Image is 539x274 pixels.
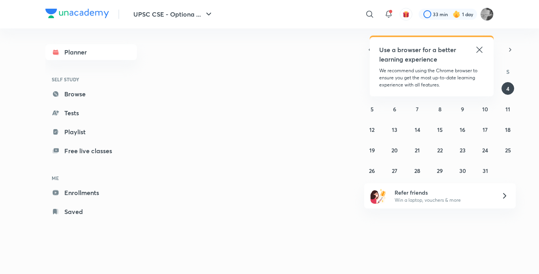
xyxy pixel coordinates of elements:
[434,123,446,136] button: October 15, 2025
[45,143,137,159] a: Free live classes
[369,126,374,133] abbr: October 12, 2025
[415,146,420,154] abbr: October 21, 2025
[379,67,484,88] p: We recommend using the Chrome browser to ensure you get the most up-to-date learning experience w...
[415,126,420,133] abbr: October 14, 2025
[416,105,419,113] abbr: October 7, 2025
[479,164,492,177] button: October 31, 2025
[460,126,465,133] abbr: October 16, 2025
[392,126,397,133] abbr: October 13, 2025
[388,103,401,115] button: October 6, 2025
[402,11,410,18] img: avatar
[45,9,109,18] img: Company Logo
[459,167,466,175] abbr: October 30, 2025
[369,146,375,154] abbr: October 19, 2025
[371,188,386,204] img: referral
[434,103,446,115] button: October 8, 2025
[391,146,398,154] abbr: October 20, 2025
[366,103,378,115] button: October 5, 2025
[45,185,137,201] a: Enrollments
[479,123,492,136] button: October 17, 2025
[369,167,375,175] abbr: October 26, 2025
[437,146,443,154] abbr: October 22, 2025
[366,123,378,136] button: October 12, 2025
[438,105,442,113] abbr: October 8, 2025
[388,123,401,136] button: October 13, 2025
[502,82,514,95] button: October 4, 2025
[411,123,424,136] button: October 14, 2025
[379,45,458,64] h5: Use a browser for a better learning experience
[388,164,401,177] button: October 27, 2025
[502,103,514,115] button: October 11, 2025
[461,105,464,113] abbr: October 9, 2025
[483,167,488,175] abbr: October 31, 2025
[456,144,469,156] button: October 23, 2025
[506,68,509,75] abbr: Saturday
[371,105,374,113] abbr: October 5, 2025
[506,85,509,92] abbr: October 4, 2025
[414,167,420,175] abbr: October 28, 2025
[460,146,466,154] abbr: October 23, 2025
[434,164,446,177] button: October 29, 2025
[411,144,424,156] button: October 21, 2025
[45,86,137,102] a: Browse
[45,204,137,220] a: Saved
[502,144,514,156] button: October 25, 2025
[479,103,492,115] button: October 10, 2025
[45,171,137,185] h6: ME
[393,105,396,113] abbr: October 6, 2025
[483,126,488,133] abbr: October 17, 2025
[366,144,378,156] button: October 19, 2025
[411,103,424,115] button: October 7, 2025
[456,123,469,136] button: October 16, 2025
[479,144,492,156] button: October 24, 2025
[456,164,469,177] button: October 30, 2025
[400,8,412,21] button: avatar
[505,105,510,113] abbr: October 11, 2025
[411,164,424,177] button: October 28, 2025
[395,197,492,204] p: Win a laptop, vouchers & more
[45,105,137,121] a: Tests
[482,146,488,154] abbr: October 24, 2025
[392,167,397,175] abbr: October 27, 2025
[45,73,137,86] h6: SELF STUDY
[45,124,137,140] a: Playlist
[45,44,137,60] a: Planner
[505,126,511,133] abbr: October 18, 2025
[437,126,443,133] abbr: October 15, 2025
[395,188,492,197] h6: Refer friends
[456,103,469,115] button: October 9, 2025
[434,144,446,156] button: October 22, 2025
[480,8,494,21] img: Sushma Guddappa Kallimani
[453,10,460,18] img: streak
[388,144,401,156] button: October 20, 2025
[45,9,109,20] a: Company Logo
[437,167,443,175] abbr: October 29, 2025
[129,6,218,22] button: UPSC CSE - Optiona ...
[502,123,514,136] button: October 18, 2025
[366,164,378,177] button: October 26, 2025
[482,105,488,113] abbr: October 10, 2025
[505,146,511,154] abbr: October 25, 2025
